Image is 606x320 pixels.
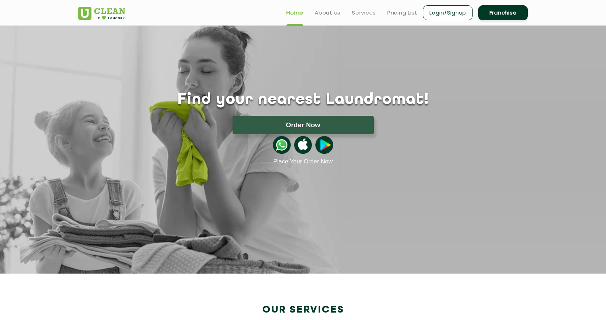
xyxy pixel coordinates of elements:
a: Login/Signup [423,5,473,20]
button: Order Now [233,116,374,134]
h1: Find your nearest Laundromat! [73,91,533,109]
a: Pricing List [387,9,417,17]
a: About us [315,9,341,17]
a: Services [352,9,376,17]
a: Place Your Order Now [273,158,333,165]
a: Franchise [478,5,528,20]
img: whatsappicon.png [273,136,291,154]
img: UClean Laundry and Dry Cleaning [78,7,125,20]
img: playstoreicon.png [315,136,333,154]
a: Home [286,9,303,17]
img: apple-icon.png [294,136,312,154]
h2: Our Services [78,304,528,316]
